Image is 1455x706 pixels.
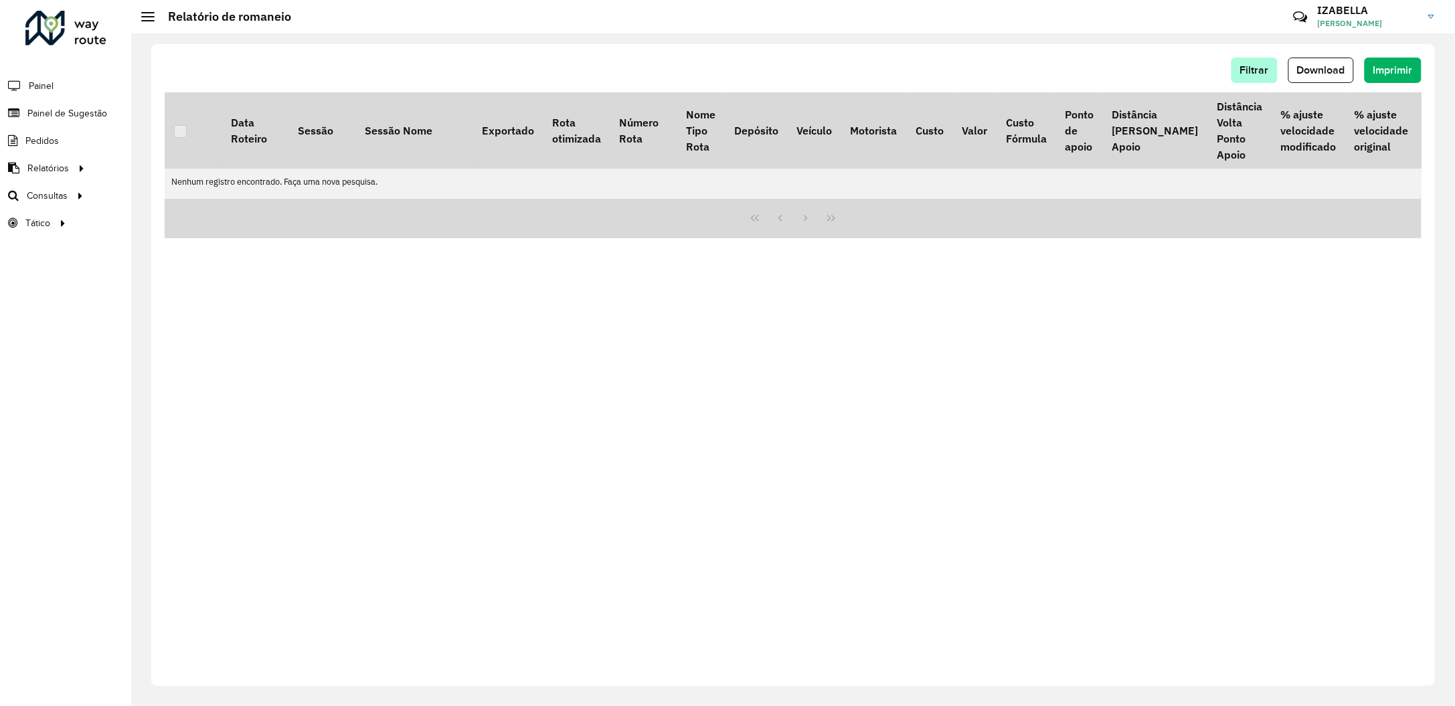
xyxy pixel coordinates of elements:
span: Pedidos [25,134,59,148]
a: Contato Rápido [1286,3,1314,31]
span: Imprimir [1373,64,1413,76]
th: % ajuste velocidade modificado [1272,92,1345,169]
th: Ponto de apoio [1056,92,1103,169]
th: Distância [PERSON_NAME] Apoio [1103,92,1207,169]
th: Sessão Nome [355,92,473,169]
th: % ajuste velocidade original [1345,92,1418,169]
th: Motorista [841,92,906,169]
span: Painel de Sugestão [27,106,107,120]
span: Painel [29,79,54,93]
th: Número Rota [610,92,677,169]
th: Distância Volta Ponto Apoio [1207,92,1271,169]
th: Data Roteiro [222,92,288,169]
th: Nome Tipo Rota [677,92,725,169]
span: Consultas [27,189,68,203]
th: Custo [906,92,952,169]
th: Exportado [473,92,543,169]
span: Tático [25,216,50,230]
h2: Relatório de romaneio [155,9,291,24]
th: Depósito [725,92,787,169]
span: Download [1297,64,1345,76]
button: Download [1288,58,1354,83]
div: Críticas? Dúvidas? Elogios? Sugestões? Entre em contato conosco! [1133,4,1273,40]
h3: IZABELLA [1318,4,1418,17]
span: Filtrar [1240,64,1269,76]
span: [PERSON_NAME] [1318,17,1418,29]
th: Sessão [288,92,355,169]
th: Veículo [788,92,841,169]
th: Rota otimizada [543,92,610,169]
th: Custo Fórmula [997,92,1055,169]
button: Filtrar [1231,58,1278,83]
th: Valor [953,92,997,169]
span: Relatórios [27,161,69,175]
button: Imprimir [1365,58,1422,83]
